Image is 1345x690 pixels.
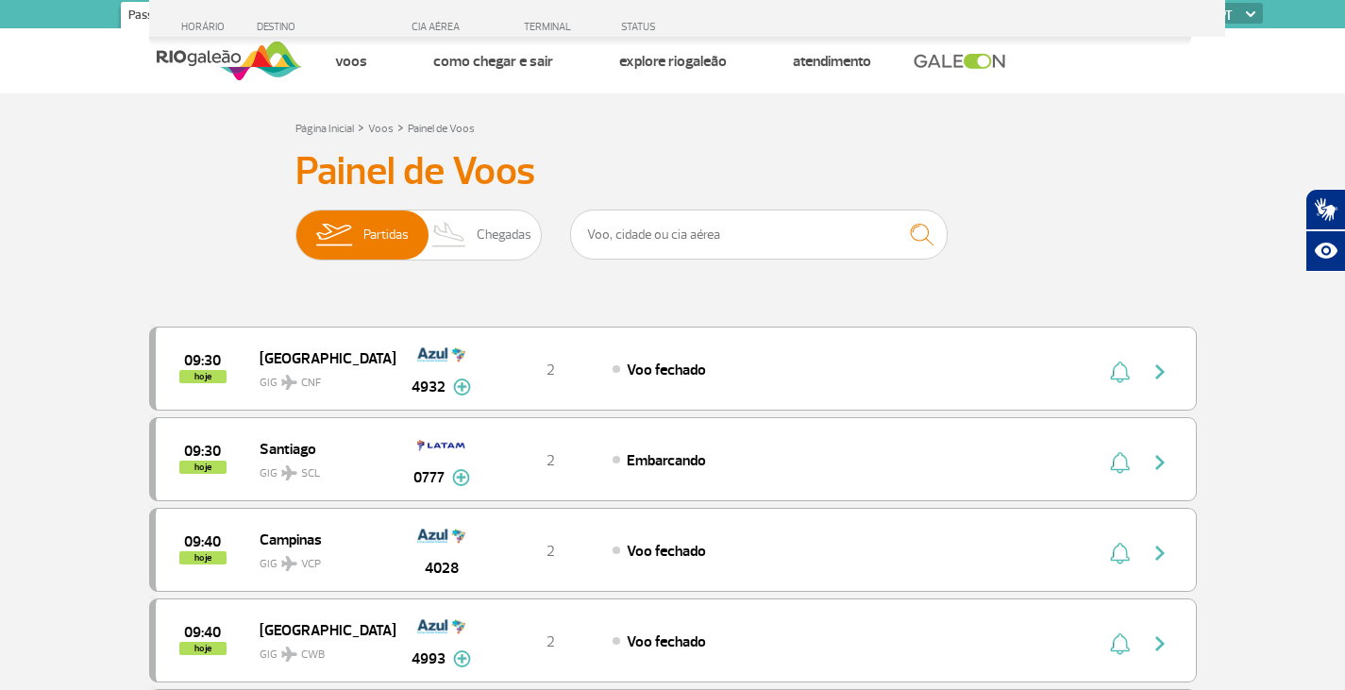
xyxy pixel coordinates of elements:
a: Passageiros [121,2,198,32]
img: destiny_airplane.svg [281,465,297,480]
div: CIA AÉREA [395,21,489,33]
span: 4932 [412,376,446,398]
span: CNF [301,375,321,392]
span: [GEOGRAPHIC_DATA] [260,617,380,642]
span: 2 [546,542,555,561]
a: Página Inicial [295,122,354,136]
span: hoje [179,642,227,655]
img: slider-embarque [304,210,363,260]
span: 2 [546,361,555,379]
button: Abrir tradutor de língua de sinais. [1305,189,1345,230]
img: seta-direita-painel-voo.svg [1149,451,1171,474]
input: Voo, cidade ou cia aérea [570,210,948,260]
a: Voos [368,122,394,136]
img: seta-direita-painel-voo.svg [1149,542,1171,564]
div: HORÁRIO [155,21,258,33]
a: Como chegar e sair [433,52,553,71]
img: sino-painel-voo.svg [1110,451,1130,474]
img: destiny_airplane.svg [281,647,297,662]
a: Explore RIOgaleão [619,52,727,71]
div: DESTINO [257,21,395,33]
span: GIG [260,636,380,664]
h3: Painel de Voos [295,148,1051,195]
div: TERMINAL [489,21,612,33]
a: > [397,116,404,138]
span: SCL [301,465,320,482]
span: 2025-09-27 09:40:00 [184,626,221,639]
a: > [358,116,364,138]
span: 2025-09-27 09:30:00 [184,354,221,367]
span: CWB [301,647,325,664]
div: Plugin de acessibilidade da Hand Talk. [1305,189,1345,272]
span: Voo fechado [627,361,706,379]
span: GIG [260,455,380,482]
span: 2025-09-27 09:40:00 [184,535,221,548]
a: Voos [335,52,367,71]
span: 4993 [412,648,446,670]
button: Abrir recursos assistivos. [1305,230,1345,272]
img: slider-desembarque [422,210,478,260]
span: Embarcando [627,451,706,470]
span: Santiago [260,436,380,461]
img: sino-painel-voo.svg [1110,361,1130,383]
span: 2025-09-27 09:30:00 [184,445,221,458]
span: Voo fechado [627,542,706,561]
span: GIG [260,364,380,392]
span: hoje [179,461,227,474]
span: hoje [179,551,227,564]
img: sino-painel-voo.svg [1110,542,1130,564]
img: mais-info-painel-voo.svg [452,469,470,486]
img: seta-direita-painel-voo.svg [1149,632,1171,655]
img: mais-info-painel-voo.svg [453,650,471,667]
span: [GEOGRAPHIC_DATA] [260,345,380,370]
span: hoje [179,370,227,383]
span: VCP [301,556,321,573]
a: Painel de Voos [408,122,475,136]
span: Partidas [363,210,409,260]
div: STATUS [612,21,765,33]
span: 4028 [425,557,459,580]
a: Atendimento [793,52,871,71]
img: mais-info-painel-voo.svg [453,379,471,395]
img: destiny_airplane.svg [281,556,297,571]
span: GIG [260,546,380,573]
span: 0777 [413,466,445,489]
img: destiny_airplane.svg [281,375,297,390]
span: 2 [546,632,555,651]
span: Voo fechado [627,632,706,651]
span: 2 [546,451,555,470]
img: sino-painel-voo.svg [1110,632,1130,655]
span: Campinas [260,527,380,551]
span: Chegadas [477,210,531,260]
img: seta-direita-painel-voo.svg [1149,361,1171,383]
